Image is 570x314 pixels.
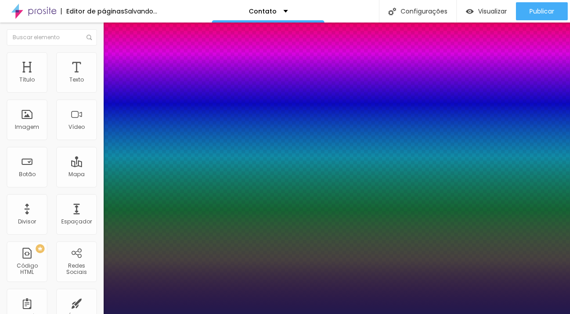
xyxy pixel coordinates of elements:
img: view-1.svg [466,8,474,15]
img: Icone [388,8,396,15]
span: Visualizar [478,8,507,15]
button: Visualizar [457,2,516,20]
div: Texto [69,77,84,83]
div: Espaçador [61,218,92,225]
span: Publicar [529,8,554,15]
div: Redes Sociais [59,263,94,276]
div: Código HTML [9,263,45,276]
img: Icone [87,35,92,40]
div: Mapa [68,171,85,177]
input: Buscar elemento [7,29,97,46]
p: Contato [249,8,277,14]
button: Publicar [516,2,568,20]
div: Vídeo [68,124,85,130]
div: Título [19,77,35,83]
div: Imagem [15,124,39,130]
div: Salvando... [124,8,157,14]
div: Divisor [18,218,36,225]
div: Editor de páginas [61,8,124,14]
div: Botão [19,171,36,177]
